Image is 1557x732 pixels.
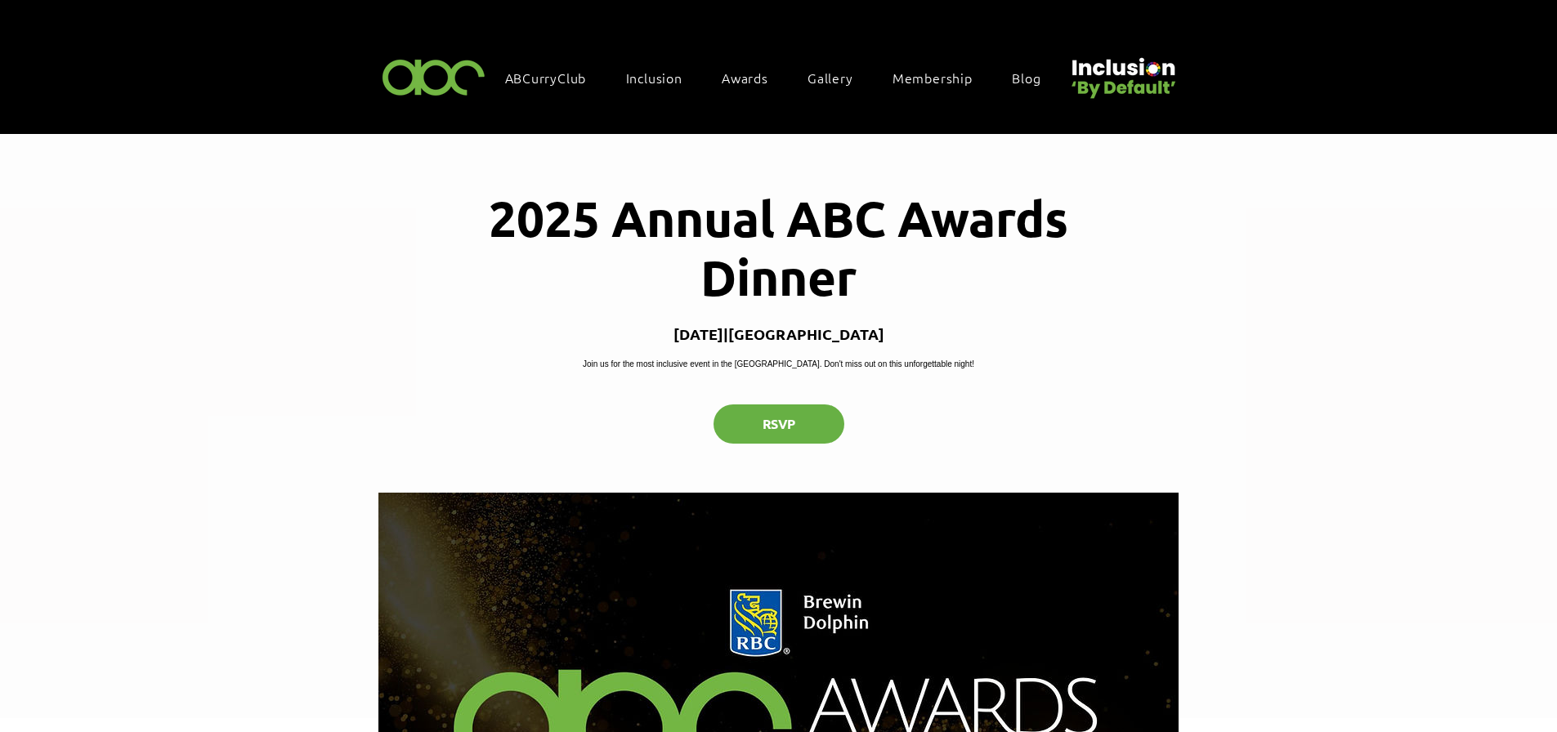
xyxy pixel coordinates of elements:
[799,60,878,95] a: Gallery
[884,60,997,95] a: Membership
[893,69,973,87] span: Membership
[505,69,587,87] span: ABCurryClub
[1066,44,1179,100] img: Untitled design (22).png
[808,69,853,87] span: Gallery
[728,324,884,343] p: [GEOGRAPHIC_DATA]
[378,52,490,100] img: ABC-Logo-Blank-Background-01-01-2.png
[1012,69,1040,87] span: Blog
[722,69,768,87] span: Awards
[583,358,974,370] p: Join us for the most inclusive event in the [GEOGRAPHIC_DATA]. Don't miss out on this unforgettab...
[497,60,611,95] a: ABCurryClub
[673,324,723,343] p: [DATE]
[434,188,1123,306] h1: 2025 Annual ABC Awards Dinner
[714,60,793,95] div: Awards
[626,69,682,87] span: Inclusion
[714,404,844,444] button: RSVP
[723,324,728,343] span: |
[497,60,1066,95] nav: Site
[1004,60,1065,95] a: Blog
[618,60,707,95] div: Inclusion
